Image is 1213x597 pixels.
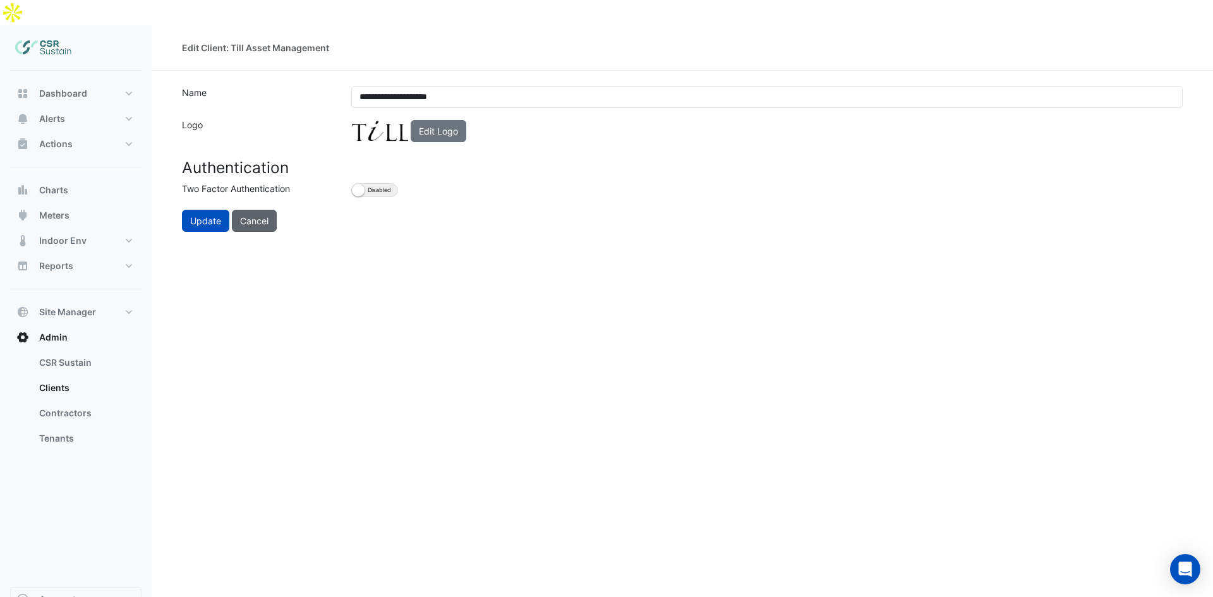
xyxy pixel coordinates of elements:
a: Tenants [29,426,142,451]
span: Admin [39,331,68,344]
button: Alerts [10,106,142,131]
span: Reports [39,260,73,272]
label: Two Factor Authentication [174,182,344,200]
label: Logo [174,118,344,143]
span: Dashboard [39,87,87,100]
span: Charts [39,184,68,196]
button: Meters [10,203,142,228]
button: Reports [10,253,142,279]
h3: Authentication [182,159,1183,177]
img: Company Logo [15,35,72,61]
app-icon: Site Manager [16,306,29,318]
button: Admin [10,325,142,350]
app-icon: Indoor Env [16,234,29,247]
button: Cancel [232,210,277,232]
button: Indoor Env [10,228,142,253]
span: Actions [39,138,73,150]
app-icon: Alerts [16,112,29,125]
span: Indoor Env [39,234,87,247]
div: Open Intercom Messenger [1170,554,1200,584]
label: Name [174,86,344,108]
span: Site Manager [39,306,96,318]
div: Edit Client: Till Asset Management [182,41,329,54]
app-icon: Dashboard [16,87,29,100]
app-icon: Admin [16,331,29,344]
button: Actions [10,131,142,157]
div: Admin [10,350,142,456]
app-icon: Actions [16,138,29,150]
button: Charts [10,178,142,203]
app-icon: Reports [16,260,29,272]
button: Edit Logo [411,120,466,142]
button: Site Manager [10,299,142,325]
img: client-388-d45ccc66-3f26-46c7-8b48-4091e9229fa3 [351,118,408,143]
app-icon: Meters [16,209,29,222]
span: Meters [39,209,69,222]
a: CSR Sustain [29,350,142,375]
span: Alerts [39,112,65,125]
a: Contractors [29,401,142,426]
button: Update [182,210,229,232]
a: Clients [29,375,142,401]
button: Dashboard [10,81,142,106]
app-icon: Charts [16,184,29,196]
